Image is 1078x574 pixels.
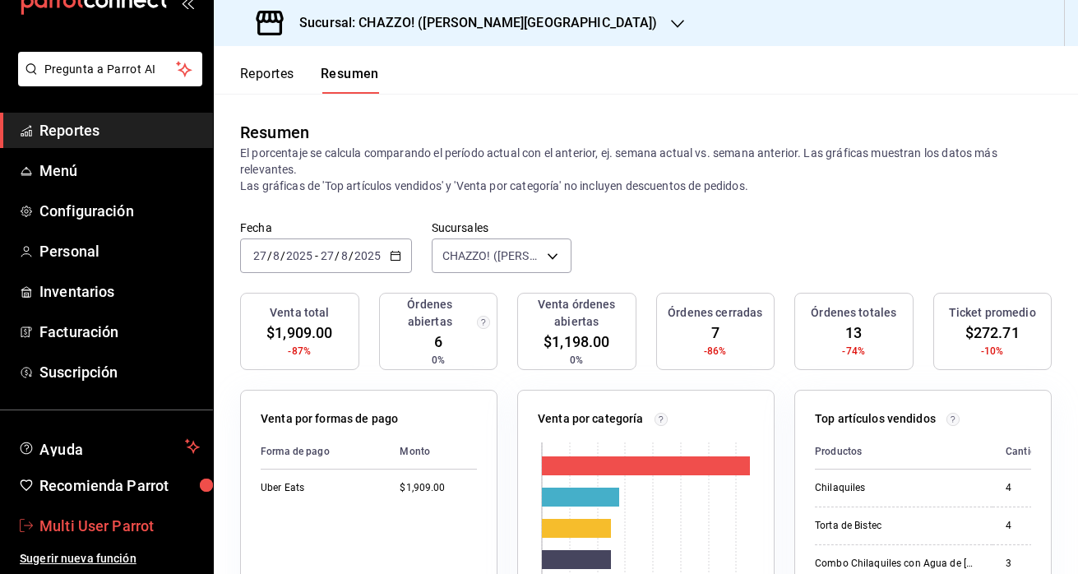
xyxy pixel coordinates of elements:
th: Productos [815,434,992,470]
h3: Venta total [270,304,329,322]
a: Pregunta a Parrot AI [12,72,202,90]
span: Multi User Parrot [39,515,200,537]
p: Venta por formas de pago [261,410,398,428]
h3: Sucursal: CHAZZO! ([PERSON_NAME][GEOGRAPHIC_DATA]) [286,13,658,33]
input: ---- [354,249,382,262]
input: -- [320,249,335,262]
th: Cantidad [992,434,1061,470]
span: 0% [432,353,445,368]
div: 4 [1006,481,1048,495]
span: -74% [842,344,865,359]
span: Sugerir nueva función [20,550,200,567]
div: Torta de Bistec [815,519,979,533]
div: Chilaquiles [815,481,979,495]
p: Top artículos vendidos [815,410,936,428]
h3: Órdenes cerradas [668,304,762,322]
span: -86% [704,344,727,359]
th: Forma de pago [261,434,386,470]
span: $1,198.00 [544,331,609,353]
span: Recomienda Parrot [39,474,200,497]
button: Resumen [321,66,379,94]
span: $1,909.00 [266,322,332,344]
span: Inventarios [39,280,200,303]
input: ---- [285,249,313,262]
label: Fecha [240,222,412,234]
span: 7 [711,322,719,344]
div: $1,909.00 [400,481,477,495]
span: 0% [570,353,583,368]
span: - [315,249,318,262]
span: CHAZZO! ([PERSON_NAME][GEOGRAPHIC_DATA]) [442,248,542,264]
span: / [335,249,340,262]
span: 13 [845,322,862,344]
div: 3 [1006,557,1048,571]
span: -87% [288,344,311,359]
p: Venta por categoría [538,410,644,428]
span: $272.71 [965,322,1020,344]
span: Personal [39,240,200,262]
span: Reportes [39,119,200,141]
label: Sucursales [432,222,572,234]
p: El porcentaje se calcula comparando el período actual con el anterior, ej. semana actual vs. sema... [240,145,1052,194]
span: Menú [39,160,200,182]
div: Combo Chilaquiles con Agua de [GEOGRAPHIC_DATA] [815,557,979,571]
div: Uber Eats [261,481,373,495]
div: 4 [1006,519,1048,533]
span: Suscripción [39,361,200,383]
span: Pregunta a Parrot AI [44,61,177,78]
div: navigation tabs [240,66,379,94]
span: Facturación [39,321,200,343]
div: Resumen [240,120,309,145]
span: 6 [434,331,442,353]
input: -- [252,249,267,262]
span: Ayuda [39,437,178,456]
span: / [349,249,354,262]
h3: Órdenes totales [811,304,896,322]
span: Configuración [39,200,200,222]
h3: Órdenes abiertas [386,296,474,331]
span: / [267,249,272,262]
button: Reportes [240,66,294,94]
button: Pregunta a Parrot AI [18,52,202,86]
span: / [280,249,285,262]
h3: Ticket promedio [949,304,1036,322]
h3: Venta órdenes abiertas [525,296,629,331]
input: -- [340,249,349,262]
input: -- [272,249,280,262]
th: Monto [386,434,477,470]
span: -10% [981,344,1004,359]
